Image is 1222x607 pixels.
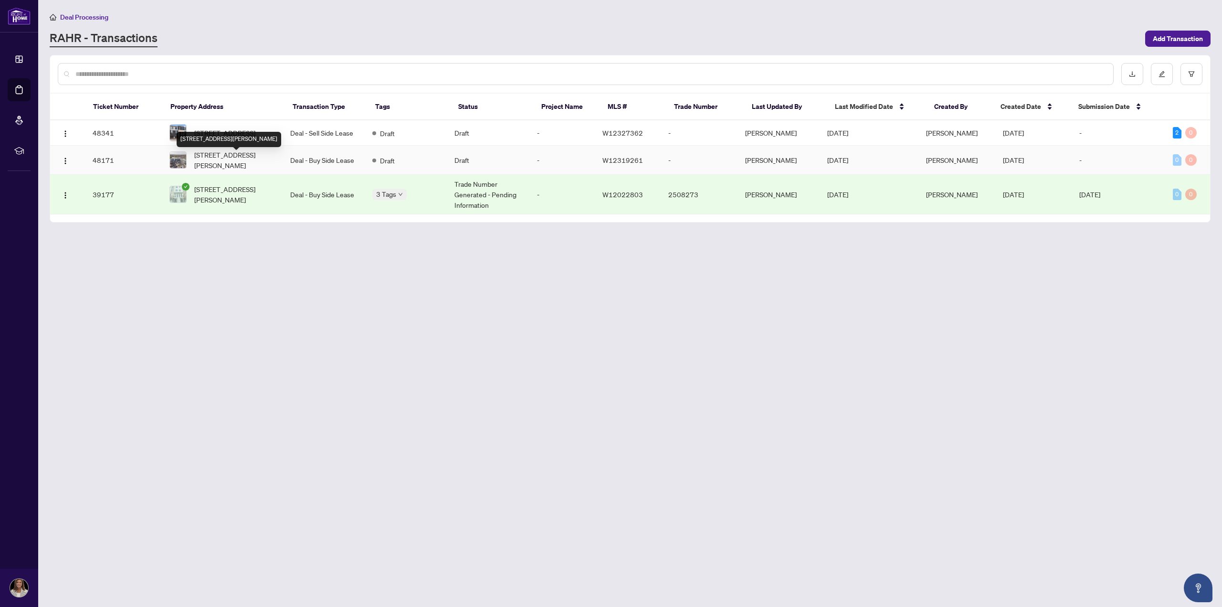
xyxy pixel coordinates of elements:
[50,14,56,21] span: home
[602,190,643,199] span: W12022803
[1185,127,1197,138] div: 0
[170,152,186,168] img: thumbnail-img
[926,128,978,137] span: [PERSON_NAME]
[60,13,108,21] span: Deal Processing
[10,579,28,597] img: Profile Icon
[1153,31,1203,46] span: Add Transaction
[661,120,737,146] td: -
[1072,120,1165,146] td: -
[50,30,158,47] a: RAHR - Transactions
[602,156,643,164] span: W12319261
[666,94,744,120] th: Trade Number
[737,120,820,146] td: [PERSON_NAME]
[1071,94,1165,120] th: Submission Date
[1003,156,1024,164] span: [DATE]
[283,175,365,214] td: Deal - Buy Side Lease
[737,175,820,214] td: [PERSON_NAME]
[993,94,1070,120] th: Created Date
[380,155,395,166] span: Draft
[451,94,534,120] th: Status
[1151,63,1173,85] button: edit
[285,94,368,120] th: Transaction Type
[58,125,73,140] button: Logo
[835,101,893,112] span: Last Modified Date
[661,146,737,175] td: -
[1072,175,1165,214] td: [DATE]
[1001,101,1041,112] span: Created Date
[744,94,827,120] th: Last Updated By
[62,157,69,165] img: Logo
[1173,127,1181,138] div: 2
[534,94,600,120] th: Project Name
[62,130,69,138] img: Logo
[737,146,820,175] td: [PERSON_NAME]
[85,94,163,120] th: Ticket Number
[927,94,993,120] th: Created By
[8,7,31,25] img: logo
[1145,31,1211,47] button: Add Transaction
[1173,189,1181,200] div: 0
[529,175,595,214] td: -
[177,132,281,147] div: [STREET_ADDRESS][PERSON_NAME]
[602,128,643,137] span: W12327362
[1185,189,1197,200] div: 0
[1072,146,1165,175] td: -
[58,187,73,202] button: Logo
[1121,63,1143,85] button: download
[529,146,595,175] td: -
[380,128,395,138] span: Draft
[182,183,190,191] span: check-circle
[170,186,186,202] img: thumbnail-img
[1078,101,1130,112] span: Submission Date
[85,120,162,146] td: 48341
[376,189,396,200] span: 3 Tags
[58,152,73,168] button: Logo
[194,149,275,170] span: [STREET_ADDRESS][PERSON_NAME]
[283,120,365,146] td: Deal - Sell Side Lease
[283,146,365,175] td: Deal - Buy Side Lease
[661,175,737,214] td: 2508273
[170,125,186,141] img: thumbnail-img
[1173,154,1181,166] div: 0
[529,120,595,146] td: -
[600,94,666,120] th: MLS #
[827,128,848,137] span: [DATE]
[926,190,978,199] span: [PERSON_NAME]
[194,128,255,138] span: [STREET_ADDRESS]
[1180,63,1202,85] button: filter
[447,175,529,214] td: Trade Number Generated - Pending Information
[1185,154,1197,166] div: 0
[398,192,403,197] span: down
[368,94,451,120] th: Tags
[1003,190,1024,199] span: [DATE]
[447,146,529,175] td: Draft
[447,120,529,146] td: Draft
[163,94,284,120] th: Property Address
[62,192,69,199] img: Logo
[1188,71,1195,77] span: filter
[1184,574,1212,602] button: Open asap
[85,175,162,214] td: 39177
[194,184,275,205] span: [STREET_ADDRESS][PERSON_NAME]
[827,156,848,164] span: [DATE]
[827,94,927,120] th: Last Modified Date
[827,190,848,199] span: [DATE]
[926,156,978,164] span: [PERSON_NAME]
[85,146,162,175] td: 48171
[1003,128,1024,137] span: [DATE]
[1159,71,1165,77] span: edit
[1129,71,1136,77] span: download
